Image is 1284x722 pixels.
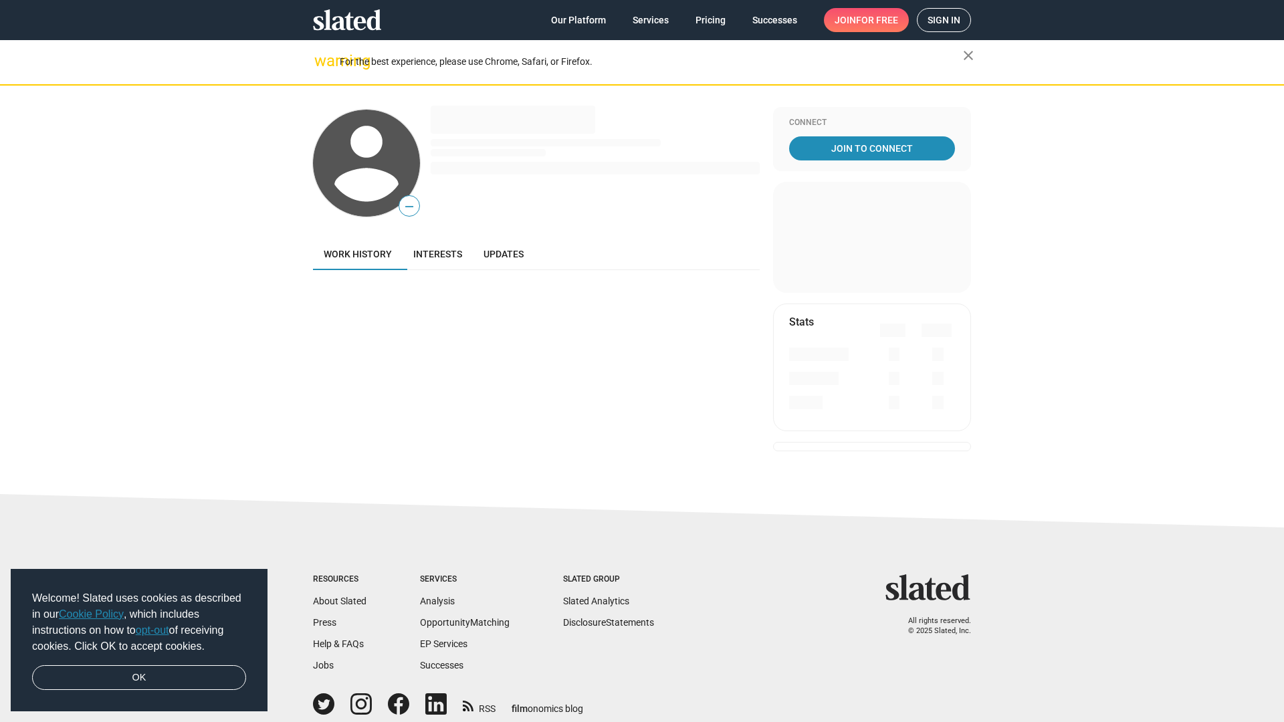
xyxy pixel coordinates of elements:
[742,8,808,32] a: Successes
[32,665,246,691] a: dismiss cookie message
[917,8,971,32] a: Sign in
[403,238,473,270] a: Interests
[413,249,462,259] span: Interests
[399,198,419,215] span: —
[824,8,909,32] a: Joinfor free
[563,617,654,628] a: DisclosureStatements
[752,8,797,32] span: Successes
[463,695,496,715] a: RSS
[792,136,952,160] span: Join To Connect
[540,8,617,32] a: Our Platform
[512,692,583,715] a: filmonomics blog
[420,596,455,606] a: Analysis
[420,660,463,671] a: Successes
[894,616,971,636] p: All rights reserved. © 2025 Slated, Inc.
[563,596,629,606] a: Slated Analytics
[59,608,124,620] a: Cookie Policy
[313,638,364,649] a: Help & FAQs
[685,8,736,32] a: Pricing
[633,8,669,32] span: Services
[473,238,534,270] a: Updates
[960,47,976,64] mat-icon: close
[136,624,169,636] a: opt-out
[622,8,679,32] a: Services
[835,8,898,32] span: Join
[313,596,366,606] a: About Slated
[789,118,955,128] div: Connect
[420,574,510,585] div: Services
[551,8,606,32] span: Our Platform
[512,703,528,714] span: film
[313,574,366,585] div: Resources
[313,617,336,628] a: Press
[324,249,392,259] span: Work history
[313,238,403,270] a: Work history
[314,53,330,69] mat-icon: warning
[32,590,246,654] span: Welcome! Slated uses cookies as described in our , which includes instructions on how to of recei...
[484,249,524,259] span: Updates
[695,8,726,32] span: Pricing
[856,8,898,32] span: for free
[11,569,267,712] div: cookieconsent
[928,9,960,31] span: Sign in
[340,53,963,71] div: For the best experience, please use Chrome, Safari, or Firefox.
[313,660,334,671] a: Jobs
[420,638,467,649] a: EP Services
[789,315,814,329] mat-card-title: Stats
[563,574,654,585] div: Slated Group
[789,136,955,160] a: Join To Connect
[420,617,510,628] a: OpportunityMatching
